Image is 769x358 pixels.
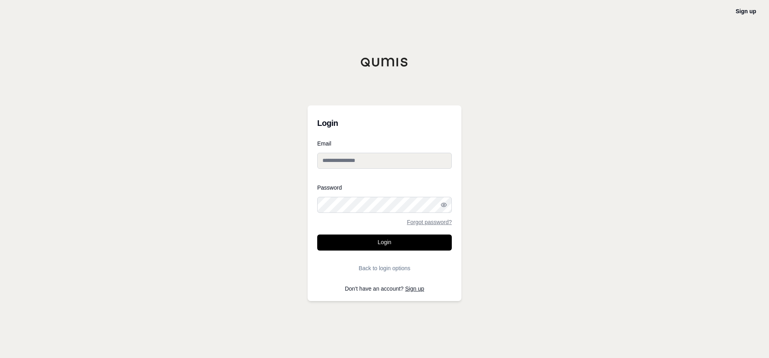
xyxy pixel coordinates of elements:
[317,185,452,190] label: Password
[317,141,452,146] label: Email
[360,57,409,67] img: Qumis
[317,286,452,291] p: Don't have an account?
[736,8,756,14] a: Sign up
[407,219,452,225] a: Forgot password?
[317,235,452,251] button: Login
[317,115,452,131] h3: Login
[317,260,452,276] button: Back to login options
[405,285,424,292] a: Sign up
